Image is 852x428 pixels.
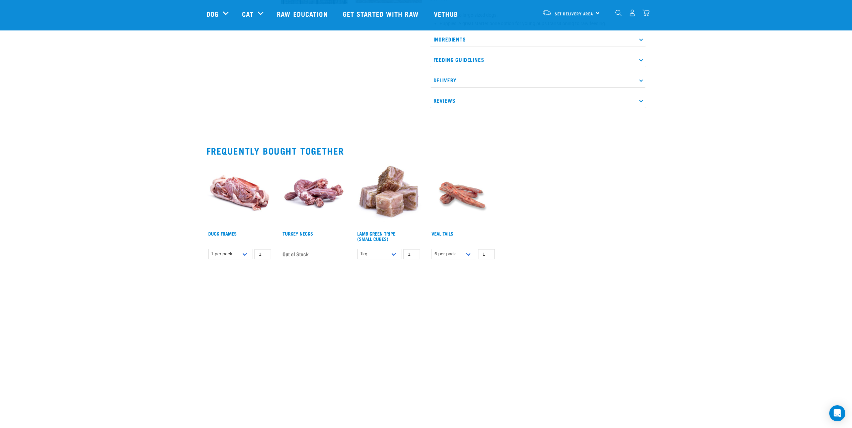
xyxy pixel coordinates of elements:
span: Out of Stock [283,249,309,259]
img: home-icon-1@2x.png [615,10,622,16]
a: Dog [207,9,219,19]
input: 1 [403,249,420,259]
a: Duck Frames [208,232,237,235]
img: home-icon@2x.png [642,9,649,16]
img: Whole Duck Frame [207,161,273,228]
div: Open Intercom Messenger [829,405,845,421]
p: Feeding Guidelines [430,52,646,67]
h2: Frequently bought together [207,146,646,156]
p: Reviews [430,93,646,108]
a: Turkey Necks [283,232,313,235]
a: Get started with Raw [336,0,427,27]
a: Raw Education [270,0,336,27]
input: 1 [478,249,495,259]
img: Veal Tails [430,161,496,228]
p: Delivery [430,73,646,88]
input: 1 [254,249,271,259]
a: Veal Tails [432,232,453,235]
a: Cat [242,9,253,19]
img: van-moving.png [542,10,551,16]
img: 1133 Green Tripe Lamb Small Cubes 01 [356,161,422,228]
a: Vethub [427,0,467,27]
img: user.png [629,9,636,16]
p: Ingredients [430,32,646,47]
img: 1259 Turkey Necks 01 [281,161,347,228]
span: Set Delivery Area [555,12,594,15]
a: Lamb Green Tripe (Small Cubes) [357,232,395,240]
